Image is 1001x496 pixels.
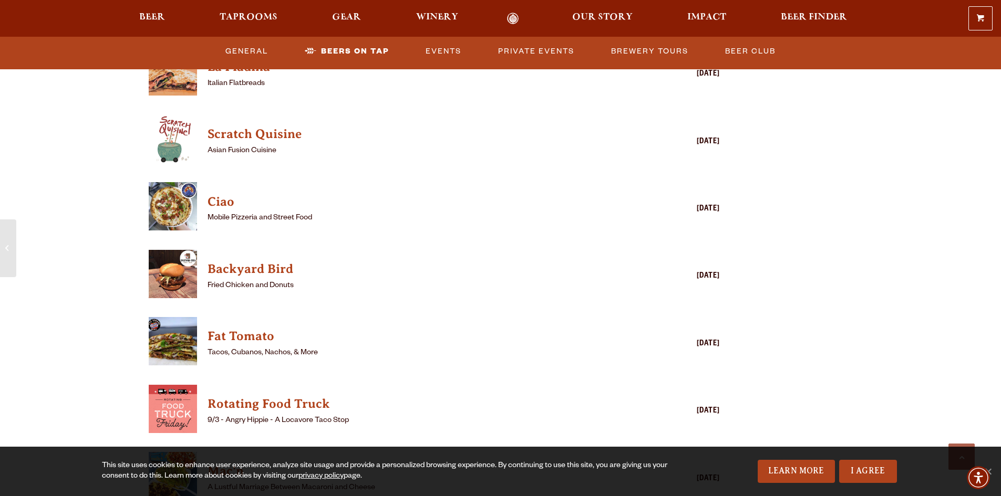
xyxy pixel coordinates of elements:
a: Brewery Tours [607,39,693,64]
div: [DATE] [636,270,720,283]
div: Accessibility Menu [967,466,990,489]
a: Beers on Tap [301,39,393,64]
a: Beer [132,13,172,25]
h4: Ciao [208,194,631,210]
span: Impact [687,13,726,22]
div: [DATE] [636,136,720,149]
div: [DATE] [636,203,720,216]
p: Asian Fusion Cuisine [208,145,631,157]
a: Taprooms [213,13,284,25]
img: thumbnail food truck [149,47,197,96]
span: Beer [139,13,165,22]
img: thumbnail food truck [149,385,197,433]
a: Odell Home [493,13,533,25]
span: Beer Finder [781,13,847,22]
p: Mobile Pizzeria and Street Food [208,212,631,225]
p: Tacos, Cubanos, Nachos, & More [208,347,631,360]
div: [DATE] [636,68,720,81]
a: Our Story [565,13,639,25]
a: I Agree [839,460,897,483]
a: View Backyard Bird details (opens in a new window) [208,259,631,280]
img: thumbnail food truck [149,317,197,365]
a: View Rotating Food Truck details (opens in a new window) [208,394,631,415]
a: View Scratch Quisine details (opens in a new window) [149,115,197,169]
h4: Backyard Bird [208,261,631,278]
img: thumbnail food truck [149,182,197,230]
div: [DATE] [636,405,720,418]
span: Gear [332,13,361,22]
a: Events [421,39,466,64]
a: General [221,39,272,64]
a: View Fat Tomato details (opens in a new window) [208,326,631,347]
a: Private Events [494,39,579,64]
a: View Rotating Food Truck details (opens in a new window) [149,385,197,439]
a: Impact [680,13,733,25]
img: thumbnail food truck [149,115,197,163]
h4: Rotating Food Truck [208,396,631,413]
span: Our Story [572,13,633,22]
p: 9/3 - Angry Hippie - A Locavore Taco Stop [208,415,631,427]
span: Taprooms [220,13,277,22]
h4: Fat Tomato [208,328,631,345]
h4: Scratch Quisine [208,126,631,143]
div: This site uses cookies to enhance user experience, analyze site usage and provide a personalized ... [102,461,671,482]
a: View La Piadina details (opens in a new window) [149,47,197,101]
a: Beer Club [721,39,780,64]
p: Fried Chicken and Donuts [208,280,631,292]
a: Winery [409,13,465,25]
p: Italian Flatbreads [208,78,631,90]
a: Learn More [758,460,835,483]
span: Winery [416,13,458,22]
a: View Scratch Quisine details (opens in a new window) [208,124,631,145]
div: [DATE] [636,338,720,351]
a: Gear [325,13,368,25]
a: View Ciao details (opens in a new window) [208,192,631,213]
a: View Fat Tomato details (opens in a new window) [149,317,197,371]
a: privacy policy [298,472,344,481]
a: View Backyard Bird details (opens in a new window) [149,250,197,304]
a: View Ciao details (opens in a new window) [149,182,197,236]
a: Scroll to top [948,444,975,470]
a: Beer Finder [774,13,854,25]
img: thumbnail food truck [149,250,197,298]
